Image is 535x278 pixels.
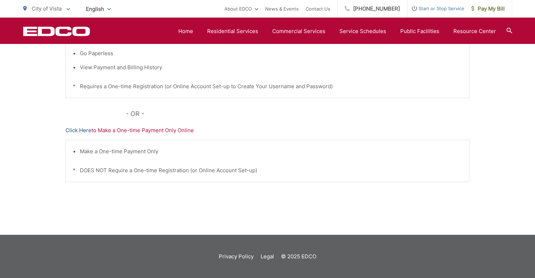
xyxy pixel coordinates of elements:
a: Privacy Policy [219,252,254,261]
a: EDCD logo. Return to the homepage. [23,26,90,36]
li: Make a One-time Payment Only [80,147,463,156]
p: to Make a One-time Payment Only Online [65,126,470,135]
span: City of Vista [32,5,62,12]
a: Service Schedules [339,27,386,35]
li: View Payment and Billing History [80,63,463,72]
a: Contact Us [306,5,330,13]
a: Legal [261,252,274,261]
a: About EDCO [224,5,258,13]
span: Pay My Bill [471,5,505,13]
span: English [81,3,116,15]
a: Residential Services [207,27,258,35]
p: * Requires a One-time Registration (or Online Account Set-up to Create Your Username and Password) [73,82,463,91]
p: * DOES NOT Require a One-time Registration (or Online Account Set-up) [73,166,463,175]
a: Commercial Services [272,27,325,35]
p: © 2025 EDCO [281,252,316,261]
a: Click Here [65,126,91,135]
a: Public Facilities [400,27,439,35]
a: Resource Center [453,27,496,35]
p: - OR - [126,109,470,119]
li: Go Paperless [80,49,463,58]
a: Home [178,27,193,35]
a: News & Events [265,5,299,13]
